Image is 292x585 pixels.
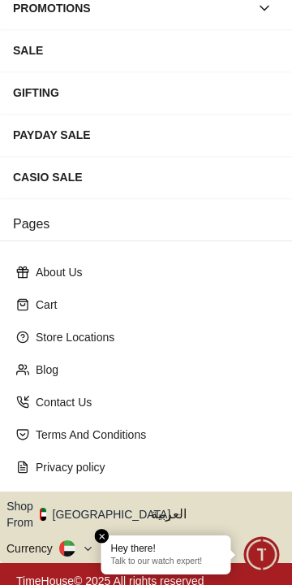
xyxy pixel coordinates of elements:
[95,529,109,544] em: Close tooltip
[6,498,182,531] button: Shop From[GEOGRAPHIC_DATA]
[151,505,286,524] span: العربية
[13,78,279,107] div: GIFTING
[6,540,59,557] div: Currency
[36,394,269,410] p: Contact Us
[36,297,269,313] p: Cart
[36,459,269,475] p: Privacy policy
[36,427,269,443] p: Terms And Conditions
[244,537,280,573] div: Chat Widget
[13,162,279,192] div: CASIO SALE
[40,508,46,521] img: United Arab Emirates
[111,542,221,555] div: Hey there!
[151,498,286,531] button: العربية
[111,557,221,568] p: Talk to our watch expert!
[13,36,279,65] div: SALE
[36,329,269,345] p: Store Locations
[36,362,269,378] p: Blog
[13,120,279,149] div: PAYDAY SALE
[36,264,269,280] p: About Us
